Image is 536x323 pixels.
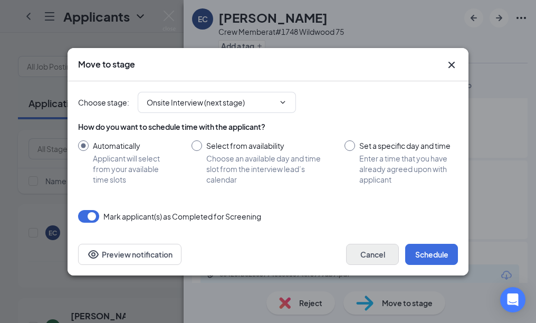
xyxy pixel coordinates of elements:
svg: ChevronDown [279,98,287,107]
span: Mark applicant(s) as Completed for Screening [103,210,261,223]
button: Schedule [405,244,458,265]
svg: Cross [445,59,458,71]
button: Cancel [346,244,399,265]
div: How do you want to schedule time with the applicant? [78,121,458,132]
button: Close [445,59,458,71]
svg: Eye [87,248,100,261]
button: Preview notificationEye [78,244,181,265]
h3: Move to stage [78,59,135,70]
div: Open Intercom Messenger [500,287,525,312]
span: Choose stage : [78,97,129,108]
